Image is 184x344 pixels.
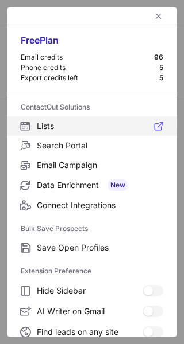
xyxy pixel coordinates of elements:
span: Save Open Profiles [37,243,163,253]
button: left-button [152,9,166,23]
label: AI Writer on Gmail [7,301,177,322]
div: Free Plan [21,34,163,53]
span: Email Campaign [37,160,163,170]
button: right-button [18,10,30,22]
div: Export credits left [21,73,159,83]
label: Hide Sidebar [7,280,177,301]
label: Connect Integrations [7,196,177,215]
span: Search Portal [37,140,163,151]
span: Data Enrichment [37,179,163,191]
span: Find leads on any site [37,327,143,337]
label: ContactOut Solutions [21,98,163,116]
div: 96 [154,53,163,62]
span: Lists [37,121,163,131]
label: Search Portal [7,136,177,155]
span: New [108,179,128,191]
span: AI Writer on Gmail [37,306,143,316]
label: Data Enrichment New [7,175,177,196]
label: Find leads on any site [7,322,177,342]
label: Save Open Profiles [7,238,177,257]
div: 5 [159,73,163,83]
label: Email Campaign [7,155,177,175]
span: Connect Integrations [37,200,163,210]
label: Bulk Save Prospects [21,220,163,238]
label: Lists [7,116,177,136]
div: 5 [159,63,163,72]
div: Email credits [21,53,154,62]
div: Phone credits [21,63,159,72]
span: Hide Sidebar [37,286,143,296]
label: Extension Preference [21,262,163,280]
